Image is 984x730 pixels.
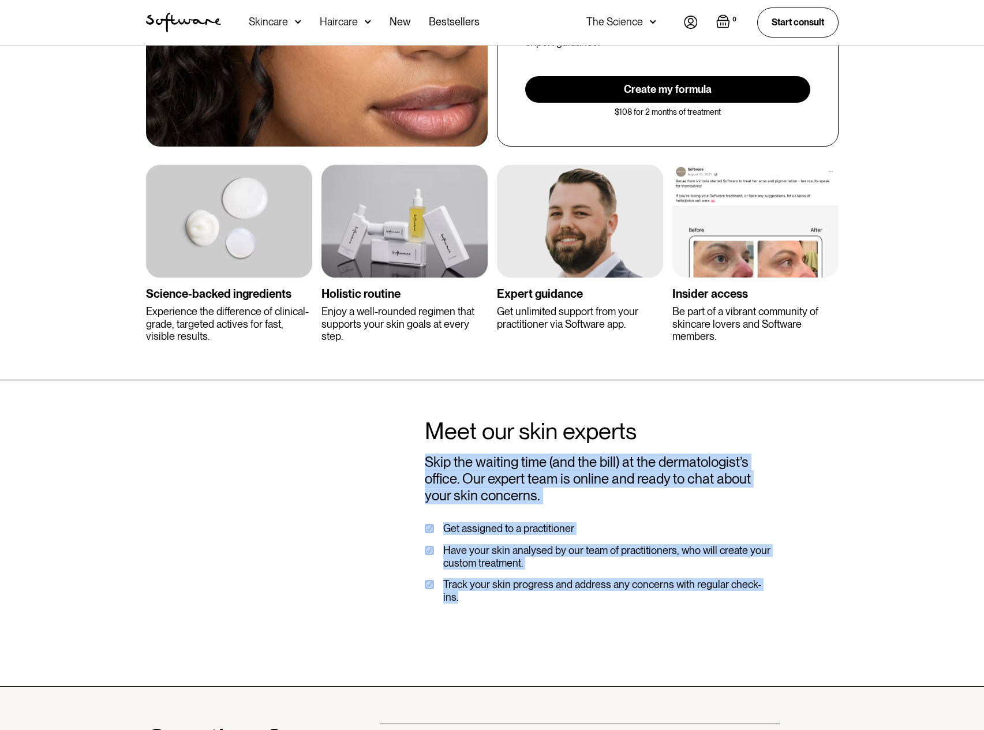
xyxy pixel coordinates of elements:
div: Skincare [249,16,288,28]
div: Expert guidance [497,287,663,301]
div: Insider access [672,287,839,301]
div: Holistic routine [321,287,488,301]
div: Experience the difference of clinical-grade, targeted actives for fast, visible results. [146,305,312,343]
a: Open empty cart [716,14,739,31]
div: Enjoy a well-rounded regimen that supports your skin goals at every step. [321,305,488,343]
img: Software Logo [146,13,221,32]
a: home [146,13,221,32]
div: 0 [730,14,739,25]
img: arrow down [650,16,656,28]
div: The Science [586,16,643,28]
div: Be part of a vibrant community of skincare lovers and Software members. [672,305,839,343]
div: Skip the waiting time (and the bill) at the dermatologist’s office. Our expert team is online and... [425,454,771,504]
div: Track your skin progress and address any concerns with regular check-ins. [443,578,771,603]
div: Meet our skin experts [425,417,771,445]
img: arrow down [365,16,371,28]
a: Start consult [757,8,839,37]
div: Get unlimited support from your practitioner via Software app. [497,305,663,330]
div: Have your skin analysed by our team of practitioners, who will create your custom treatment. [443,544,771,569]
div: Haircare [320,16,358,28]
a: Create my formula [525,76,810,103]
img: arrow down [295,16,301,28]
div: Get assigned to a practitioner [443,522,574,535]
div: Science-backed ingredients [146,287,312,301]
div: $108 for 2 months of treatment [525,107,810,117]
